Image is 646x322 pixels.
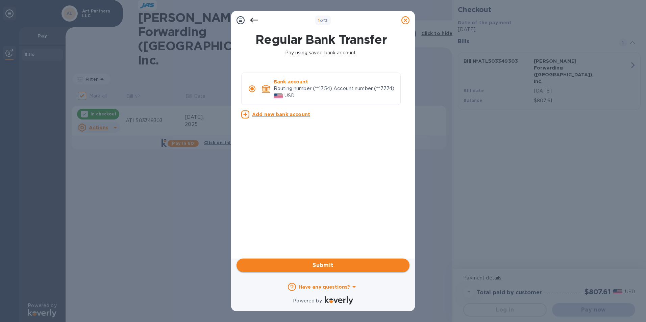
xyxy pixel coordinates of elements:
[274,93,283,98] img: USD
[237,32,405,47] h1: Regular Bank Transfer
[274,85,395,92] p: Routing number (**1754) Account number (**7774)
[240,49,402,56] p: Pay using saved bank account.
[293,297,322,304] p: Powered by
[237,259,409,272] button: Submit
[318,18,328,23] b: of 3
[318,18,320,23] span: 1
[252,112,310,117] u: Add new bank account
[299,284,350,290] b: Have any questions?
[325,296,353,304] img: Logo
[274,78,395,85] p: Bank account
[284,92,295,99] p: USD
[242,261,404,269] span: Submit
